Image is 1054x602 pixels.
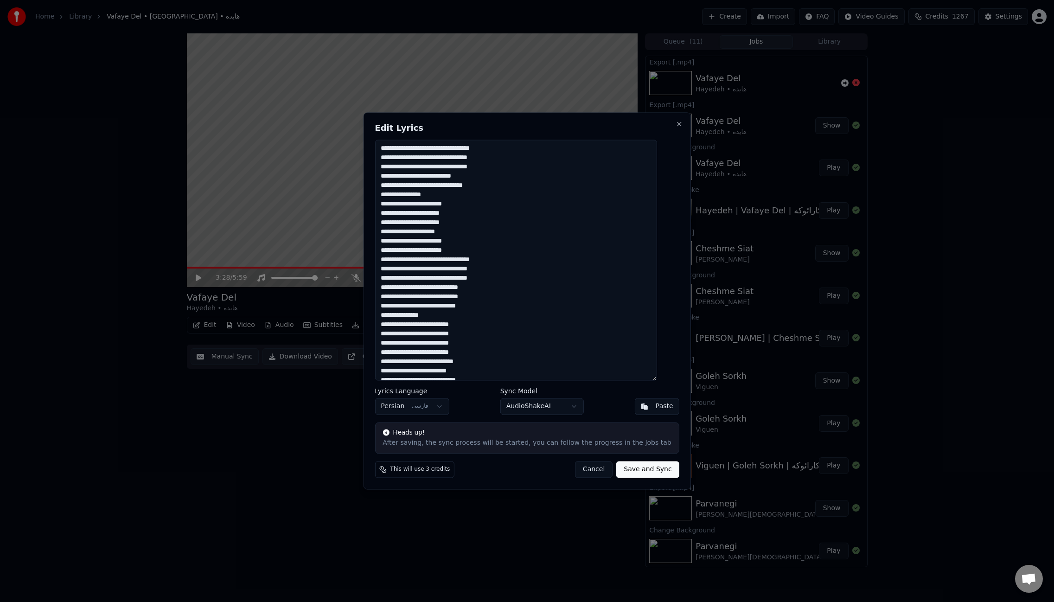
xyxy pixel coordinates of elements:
button: Cancel [575,461,613,478]
div: Paste [656,402,673,411]
div: After saving, the sync process will be started, you can follow the progress in the Jobs tab [383,439,671,448]
label: Lyrics Language [375,388,449,395]
label: Sync Model [500,388,584,395]
button: Save and Sync [616,461,679,478]
h2: Edit Lyrics [375,124,679,132]
button: Paste [635,398,679,415]
div: Heads up! [383,429,671,438]
span: This will use 3 credits [390,466,450,474]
